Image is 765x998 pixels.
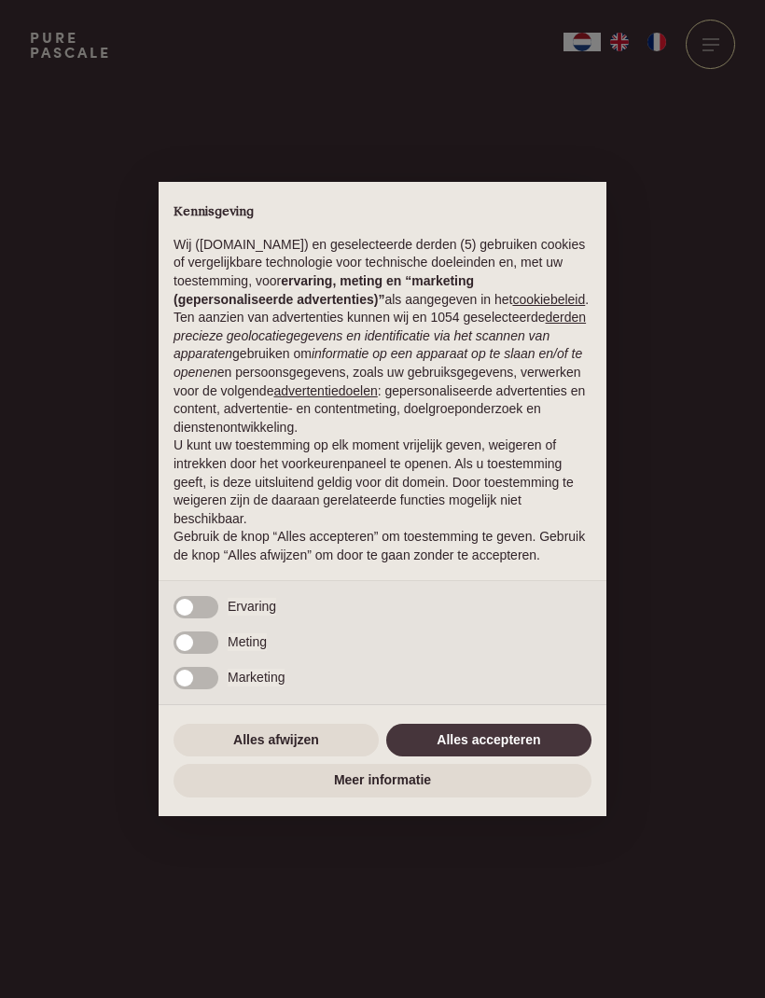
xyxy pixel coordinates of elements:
p: U kunt uw toestemming op elk moment vrijelijk geven, weigeren of intrekken door het voorkeurenpan... [174,437,591,528]
p: Wij ([DOMAIN_NAME]) en geselecteerde derden (5) gebruiken cookies of vergelijkbare technologie vo... [174,236,591,309]
button: Alles accepteren [386,724,591,757]
button: Alles afwijzen [174,724,379,757]
span: Ervaring [228,598,276,617]
em: precieze geolocatiegegevens en identificatie via het scannen van apparaten [174,328,549,362]
span: Marketing [228,669,285,687]
strong: ervaring, meting en “marketing (gepersonaliseerde advertenties)” [174,273,474,307]
h2: Kennisgeving [174,204,591,221]
p: Gebruik de knop “Alles accepteren” om toestemming te geven. Gebruik de knop “Alles afwijzen” om d... [174,528,591,564]
a: cookiebeleid [512,292,585,307]
span: Meting [228,633,267,652]
em: informatie op een apparaat op te slaan en/of te openen [174,346,582,380]
p: Ten aanzien van advertenties kunnen wij en 1054 geselecteerde gebruiken om en persoonsgegevens, z... [174,309,591,437]
button: derden [546,309,587,327]
button: Meer informatie [174,764,591,797]
button: advertentiedoelen [273,382,377,401]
